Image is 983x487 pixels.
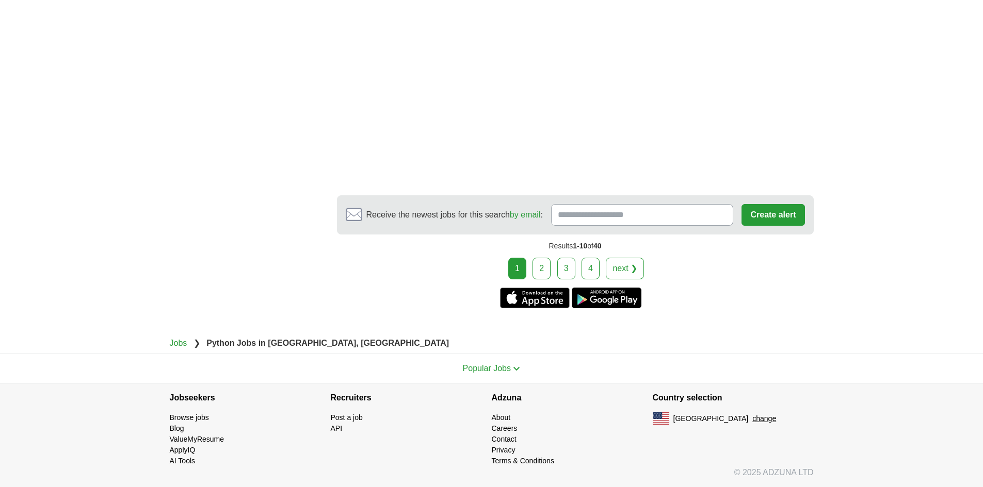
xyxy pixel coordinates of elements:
a: 2 [533,258,551,279]
a: Careers [492,424,518,432]
a: Terms & Conditions [492,457,554,465]
a: by email [510,210,541,219]
img: US flag [653,412,669,425]
a: 3 [557,258,575,279]
a: AI Tools [170,457,196,465]
a: Jobs [170,339,187,347]
a: Post a job [331,413,363,422]
img: toggle icon [513,366,520,371]
div: © 2025 ADZUNA LTD [162,466,822,487]
span: Receive the newest jobs for this search : [366,209,543,221]
span: 1-10 [573,242,587,250]
span: Popular Jobs [463,364,511,373]
strong: Python Jobs in [GEOGRAPHIC_DATA], [GEOGRAPHIC_DATA] [206,339,449,347]
a: Contact [492,435,517,443]
a: ValueMyResume [170,435,224,443]
a: next ❯ [606,258,644,279]
a: Get the Android app [572,288,641,308]
a: ApplyIQ [170,446,196,454]
a: 4 [582,258,600,279]
button: Create alert [742,204,804,226]
a: About [492,413,511,422]
span: [GEOGRAPHIC_DATA] [673,413,749,424]
a: Browse jobs [170,413,209,422]
div: Results of [337,234,814,258]
span: 40 [593,242,602,250]
a: Get the iPhone app [500,288,570,308]
span: ❯ [194,339,200,347]
a: Privacy [492,446,515,454]
a: API [331,424,343,432]
h4: Country selection [653,383,814,412]
button: change [752,413,776,424]
a: Blog [170,424,184,432]
div: 1 [508,258,526,279]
